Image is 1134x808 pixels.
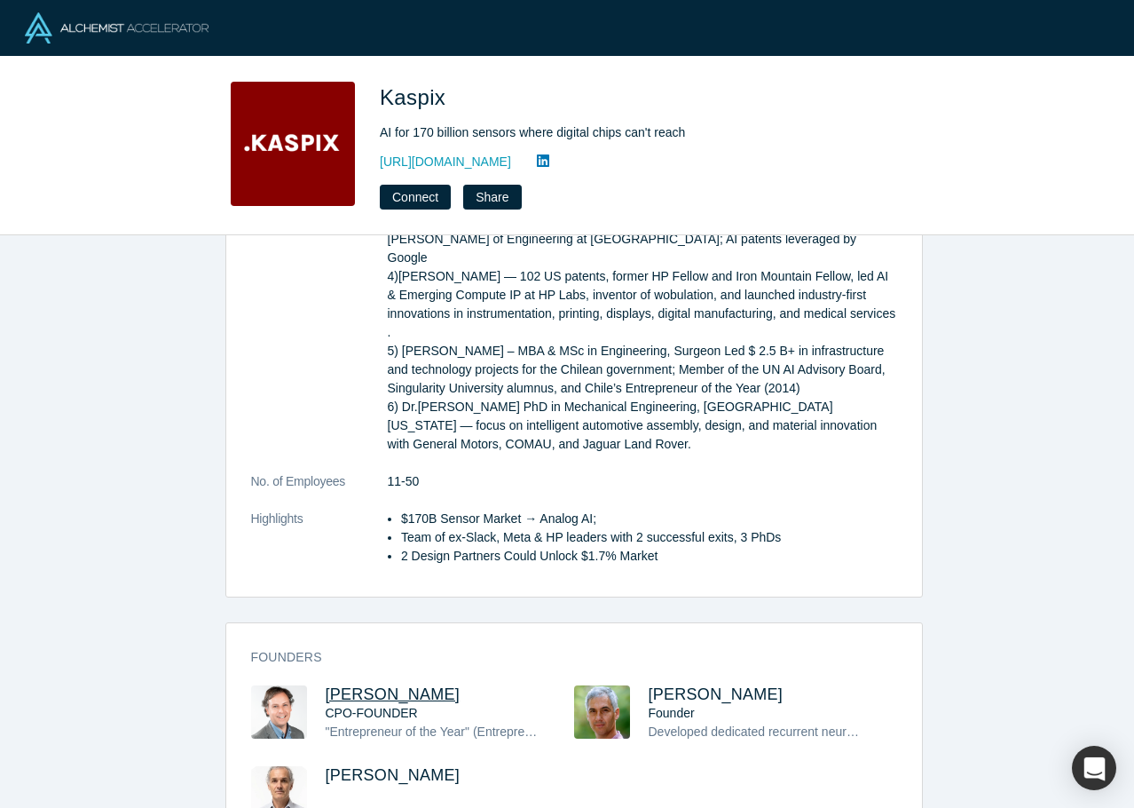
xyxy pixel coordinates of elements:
dd: 11-50 [388,472,897,491]
span: Kaspix [380,85,452,109]
button: Share [463,185,521,210]
img: Pablo Zegers's Profile Image [574,685,630,739]
a: [URL][DOMAIN_NAME] [380,153,511,171]
h3: Founders [251,648,872,667]
a: [PERSON_NAME] [326,766,461,784]
p: 1)[PERSON_NAME] —MBA [GEOGRAPHIC_DATA], former ecosystem VP at [GEOGRAPHIC_DATA]. Co-founder & CE... [388,99,897,454]
dt: No. of Employees [251,472,388,510]
a: [PERSON_NAME] [649,685,784,703]
li: $170B Sensor Market → Analog AI; [401,510,897,528]
dt: Team Description [251,99,388,472]
div: AI for 170 billion sensors where digital chips can't reach [380,123,877,142]
span: Founder [649,706,695,720]
li: 2 Design Partners Could Unlock $1.7% Market [401,547,897,566]
a: [PERSON_NAME] [326,685,461,703]
span: CPO-FOUNDER [326,706,418,720]
dt: Highlights [251,510,388,584]
button: Connect [380,185,451,210]
img: Alchemist Logo [25,12,209,44]
img: Andres Valdivieso's Profile Image [251,685,307,739]
li: Team of ex-Slack, Meta & HP leaders with 2 successful exits, 3 PhDs [401,528,897,547]
img: Kaspix's Logo [231,82,355,206]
